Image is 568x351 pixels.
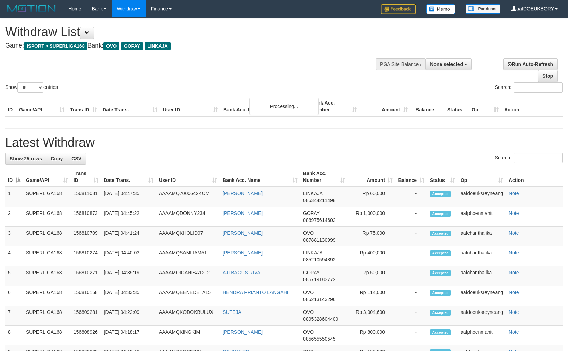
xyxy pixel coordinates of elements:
[156,266,220,286] td: AAAAMQICANISA1212
[5,42,372,49] h4: Game: Bank:
[348,187,395,207] td: Rp 60,000
[395,187,427,207] td: -
[23,246,71,266] td: SUPERLIGA168
[223,250,263,256] a: [PERSON_NAME]
[395,286,427,306] td: -
[509,290,519,295] a: Note
[71,266,101,286] td: 156810271
[395,266,427,286] td: -
[23,207,71,227] td: SUPERLIGA168
[506,167,563,187] th: Action
[395,246,427,266] td: -
[156,207,220,227] td: AAAAMQDONNY234
[426,4,455,14] img: Button%20Memo.svg
[156,167,220,187] th: User ID: activate to sort column ascending
[5,286,23,306] td: 6
[458,227,506,246] td: aafchanthalika
[101,187,156,207] td: [DATE] 04:47:35
[509,210,519,216] a: Note
[430,231,451,236] span: Accepted
[348,227,395,246] td: Rp 75,000
[71,187,101,207] td: 156811081
[156,286,220,306] td: AAAAMQBENEDETA15
[303,290,314,295] span: OVO
[427,167,458,187] th: Status: activate to sort column ascending
[348,286,395,306] td: Rp 114,000
[5,3,58,14] img: MOTION_logo.png
[303,191,322,196] span: LINKAJA
[303,198,335,203] span: Copy 085344211498 to clipboard
[5,227,23,246] td: 3
[101,286,156,306] td: [DATE] 04:33:35
[430,61,463,67] span: None selected
[156,326,220,345] td: AAAAMQKINGKIM
[303,270,319,275] span: GOPAY
[101,326,156,345] td: [DATE] 04:18:17
[5,136,563,150] h1: Latest Withdraw
[23,326,71,345] td: SUPERLIGA168
[5,167,23,187] th: ID: activate to sort column descending
[223,210,263,216] a: [PERSON_NAME]
[5,266,23,286] td: 5
[23,306,71,326] td: SUPERLIGA168
[348,326,395,345] td: Rp 800,000
[221,97,309,116] th: Bank Acc. Name
[303,329,314,335] span: OVO
[156,246,220,266] td: AAAAMQSAMLIAM51
[469,97,501,116] th: Op
[23,187,71,207] td: SUPERLIGA168
[101,207,156,227] td: [DATE] 04:45:22
[103,42,119,50] span: OVO
[156,306,220,326] td: AAAAMQKODOKBULUX
[71,207,101,227] td: 156810873
[430,270,451,276] span: Accepted
[395,207,427,227] td: -
[71,326,101,345] td: 156808926
[303,250,322,256] span: LINKAJA
[495,153,563,163] label: Search:
[5,153,46,165] a: Show 25 rows
[156,187,220,207] td: AAAAMQ7000642KOM
[376,58,425,70] div: PGA Site Balance /
[10,156,42,161] span: Show 25 rows
[303,296,335,302] span: Copy 085213143296 to clipboard
[23,286,71,306] td: SUPERLIGA168
[223,191,263,196] a: [PERSON_NAME]
[509,329,519,335] a: Note
[514,82,563,93] input: Search:
[381,4,416,14] img: Feedback.jpg
[466,4,500,14] img: panduan.png
[303,217,335,223] span: Copy 088975614602 to clipboard
[458,167,506,187] th: Op: activate to sort column ascending
[348,246,395,266] td: Rp 400,000
[303,316,338,322] span: Copy 0895328604400 to clipboard
[23,167,71,187] th: Game/API: activate to sort column ascending
[223,329,263,335] a: [PERSON_NAME]
[5,187,23,207] td: 1
[430,211,451,217] span: Accepted
[430,250,451,256] span: Accepted
[395,326,427,345] td: -
[348,167,395,187] th: Amount: activate to sort column ascending
[71,156,81,161] span: CSV
[430,310,451,316] span: Accepted
[67,97,100,116] th: Trans ID
[458,306,506,326] td: aafdoeuksreyneang
[156,227,220,246] td: AAAAMQKHOLID97
[348,266,395,286] td: Rp 50,000
[5,82,58,93] label: Show entries
[46,153,67,165] a: Copy
[51,156,63,161] span: Copy
[458,207,506,227] td: aafphoenmanit
[101,246,156,266] td: [DATE] 04:40:03
[303,257,335,262] span: Copy 085210594892 to clipboard
[430,290,451,296] span: Accepted
[509,191,519,196] a: Note
[309,97,360,116] th: Bank Acc. Number
[100,97,160,116] th: Date Trans.
[303,230,314,236] span: OVO
[430,191,451,197] span: Accepted
[71,167,101,187] th: Trans ID: activate to sort column ascending
[360,97,411,116] th: Amount
[495,82,563,93] label: Search:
